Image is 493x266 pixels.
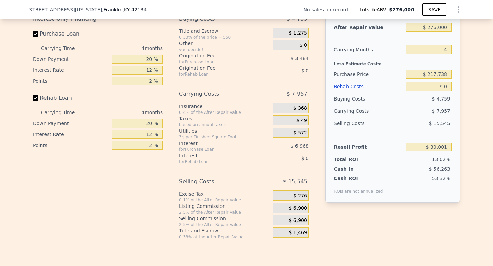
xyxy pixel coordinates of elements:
div: 4 months [88,43,163,54]
div: Cash In [334,165,377,172]
div: Selling Costs [334,117,403,130]
div: Down Payment [33,118,109,129]
div: Total ROI [334,156,377,163]
div: Interest Rate [33,129,109,140]
span: $ 15,545 [283,175,307,188]
div: Down Payment [33,54,109,65]
span: $ 572 [293,130,307,136]
span: , Franklin [102,6,147,13]
div: for Purchase Loan [179,147,255,152]
div: based on annual taxes [179,122,270,128]
div: Listing Commission [179,203,270,210]
span: 53.32% [432,176,450,181]
span: $ 0 [300,42,307,49]
span: $ 6,968 [290,143,308,149]
div: Origination Fee [179,52,255,59]
div: you decide! [179,47,270,52]
span: $ 3,484 [290,56,308,61]
span: $ 1,469 [289,230,307,236]
span: $ 56,263 [429,166,450,172]
span: $ 368 [293,105,307,111]
span: $ 6,900 [289,205,307,211]
button: Show Options [452,3,466,16]
div: for Rehab Loan [179,71,255,77]
input: Purchase Loan [33,31,38,37]
div: Taxes [179,115,270,122]
span: $ 6,900 [289,217,307,224]
div: Carrying Costs [179,88,255,100]
div: Interest [179,140,255,147]
div: Points [33,76,109,87]
div: After Repair Value [334,21,403,34]
span: 13.02% [432,157,450,162]
span: $ 0 [301,68,309,74]
span: $ 0 [301,156,309,161]
div: Excise Tax [179,190,270,197]
div: Purchase Price [334,68,403,80]
div: No sales on record [304,6,354,13]
div: Selling Costs [179,175,255,188]
div: Carrying Time [41,107,86,118]
div: Buying Costs [334,93,403,105]
div: Carrying Costs [334,105,377,117]
div: Selling Commission [179,215,270,222]
div: Carrying Months [334,43,403,56]
div: Carrying Time [41,43,86,54]
span: $ 15,545 [429,121,450,126]
div: 0.33% of the After Repair Value [179,234,270,240]
div: Utilities [179,128,270,134]
div: Resell Profit [334,141,403,153]
div: ROIs are not annualized [334,182,383,194]
label: Purchase Loan [33,28,109,40]
div: Interest [179,152,255,159]
div: Points [33,140,109,151]
div: 4 months [88,107,163,118]
div: 2.5% of the After Repair Value [179,222,270,227]
div: Cash ROI [334,175,383,182]
span: Lotside ARV [359,6,389,13]
span: , KY 42134 [123,7,147,12]
div: for Rehab Loan [179,159,255,164]
span: $276,000 [389,7,414,12]
label: Rehab Loan [33,92,109,104]
span: $ 1,275 [289,30,307,36]
div: 0.33% of the price + 550 [179,35,270,40]
div: Other [179,40,270,47]
div: 0.1% of the After Repair Value [179,197,270,203]
span: $ 49 [296,118,307,124]
div: 3¢ per Finished Square Foot [179,134,270,140]
span: $ 276 [293,193,307,199]
input: Rehab Loan [33,95,38,101]
span: $ 7,957 [287,88,307,100]
div: for Purchase Loan [179,59,255,65]
div: Interest Rate [33,65,109,76]
div: Less Estimate Costs: [334,56,452,68]
button: SAVE [422,3,446,16]
div: Rehab Costs [334,80,403,93]
span: [STREET_ADDRESS][US_STATE] [27,6,102,13]
div: Origination Fee [179,65,255,71]
span: $ 4,759 [432,96,450,102]
div: Title and Escrow [179,28,270,35]
div: 0.4% of the After Repair Value [179,110,270,115]
span: $ 7,957 [432,108,450,114]
div: Insurance [179,103,270,110]
div: 2.5% of the After Repair Value [179,210,270,215]
div: Title and Escrow [179,227,270,234]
